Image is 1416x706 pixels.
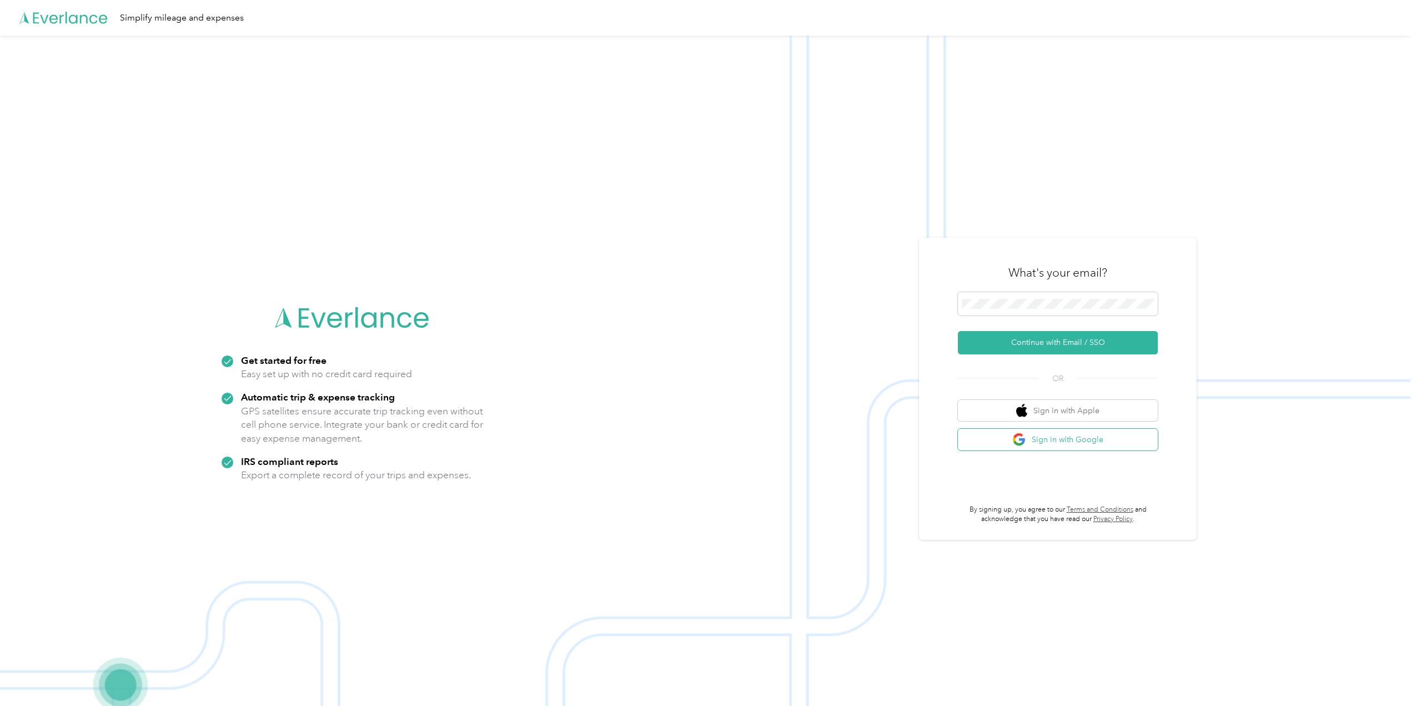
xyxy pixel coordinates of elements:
[241,354,327,366] strong: Get started for free
[1093,515,1133,523] a: Privacy Policy
[958,331,1158,354] button: Continue with Email / SSO
[241,391,395,403] strong: Automatic trip & expense tracking
[958,429,1158,450] button: google logoSign in with Google
[1012,433,1026,447] img: google logo
[1008,265,1107,281] h3: What's your email?
[241,455,338,467] strong: IRS compliant reports
[120,11,244,25] div: Simplify mileage and expenses
[241,468,471,482] p: Export a complete record of your trips and expenses.
[241,367,412,381] p: Easy set up with no credit card required
[958,505,1158,524] p: By signing up, you agree to our and acknowledge that you have read our .
[1038,373,1077,384] span: OR
[1067,505,1133,514] a: Terms and Conditions
[1016,404,1027,418] img: apple logo
[241,404,484,445] p: GPS satellites ensure accurate trip tracking even without cell phone service. Integrate your bank...
[958,400,1158,422] button: apple logoSign in with Apple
